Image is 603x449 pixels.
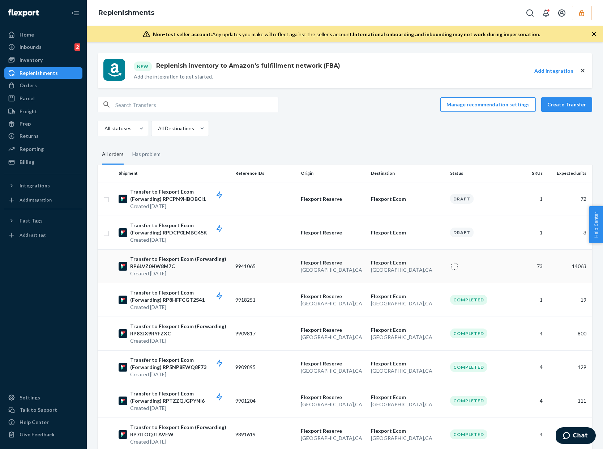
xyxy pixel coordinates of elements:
td: 9918251 [232,283,298,317]
div: Returns [20,132,39,140]
p: [GEOGRAPHIC_DATA] , CA [301,401,365,408]
p: [GEOGRAPHIC_DATA] , CA [371,266,445,274]
p: [GEOGRAPHIC_DATA] , CA [301,266,365,274]
div: Completed [450,295,487,305]
div: Orders [20,82,37,89]
p: [GEOGRAPHIC_DATA] , CA [371,401,445,408]
div: Inbounds [20,43,42,51]
div: New [134,62,152,71]
th: Destination [368,165,448,182]
a: Inventory [4,54,82,66]
button: Help Center [589,206,603,243]
div: Integrations [20,182,50,189]
p: Flexport Ecom [371,394,445,401]
p: Created [DATE] [130,438,230,445]
div: Completed [450,429,487,439]
p: Flexport Reserve [301,427,365,435]
div: 2 [74,43,80,51]
a: Parcel [4,93,82,104]
div: Completed [450,396,487,406]
th: Shipment [116,165,232,182]
div: Talk to Support [20,406,57,414]
td: 1 [513,182,545,216]
p: Flexport Ecom [371,326,445,334]
th: Origin [298,165,368,182]
p: Created [DATE] [130,203,230,210]
p: Add the integration to get started. [134,73,340,80]
th: Expected units [546,165,592,182]
a: Freight [4,106,82,117]
p: Transfer to Flexport Ecom (Forwarding) RPDCP0EMBG4SK [130,222,230,236]
p: [GEOGRAPHIC_DATA] , CA [371,300,445,307]
p: Transfer to Flexport Ecom (Forwarding) RP6LVZ0HW8M7C [130,255,230,270]
td: 3 [546,216,592,249]
a: Reporting [4,143,82,155]
div: Add Fast Tag [20,232,46,238]
td: 9909817 [232,317,298,350]
button: Fast Tags [4,215,82,226]
p: [GEOGRAPHIC_DATA] , CA [371,367,445,374]
div: All statuses [104,125,132,132]
span: International onboarding and inbounding may not work during impersonation. [353,31,540,37]
p: Flexport Reserve [301,360,365,367]
iframe: Opens a widget where you can chat to one of our agents [556,427,596,445]
p: [GEOGRAPHIC_DATA] , CA [301,435,365,442]
p: Flexport Ecom [371,259,445,266]
td: 129 [546,350,592,384]
p: Created [DATE] [130,337,230,344]
div: Any updates you make will reflect against the seller's account. [153,31,540,38]
input: All Destinations [157,125,158,132]
p: [GEOGRAPHIC_DATA] , CA [371,435,445,442]
div: All Destinations [158,125,194,132]
input: Search Transfers [115,97,278,112]
a: Create Transfer [541,97,592,112]
p: Flexport Ecom [371,229,445,236]
td: 9909895 [232,350,298,384]
td: 14063 [546,249,592,283]
p: Created [DATE] [130,371,230,378]
p: Flexport Ecom [371,293,445,300]
a: Home [4,29,82,41]
div: Give Feedback [20,431,55,438]
p: Transfer to Flexport Ecom (Forwarding) RP8HFFCGT2S41 [130,289,230,304]
div: Parcel [20,95,35,102]
p: Flexport Reserve [301,229,365,236]
p: Transfer to Flexport Ecom (Forwarding) RP7ITOQJTAVEW [130,424,230,438]
button: Add integration [534,67,573,75]
a: Add Integration [4,194,82,206]
img: Flexport logo [8,9,39,17]
ol: breadcrumbs [93,3,160,24]
p: Transfer to Flexport Ecom (Forwarding) RP83JX9RYFZXC [130,323,230,337]
div: Freight [20,108,37,115]
td: 9941065 [232,249,298,283]
p: Flexport Reserve [301,195,365,203]
button: Manage recommendation settings [440,97,536,112]
td: 19 [546,283,592,317]
a: Help Center [4,416,82,428]
td: 4 [513,317,545,350]
button: Close Navigation [68,6,82,20]
a: Returns [4,130,82,142]
button: Open account menu [555,6,569,20]
div: Inventory [20,56,43,64]
button: Integrations [4,180,82,191]
h1: Replenish inventory to Amazon's fulfillment network (FBA) [153,62,340,70]
p: [GEOGRAPHIC_DATA] , CA [301,300,365,307]
input: All statuses [104,125,104,132]
a: Replenishments [4,67,82,79]
button: Open Search Box [523,6,537,20]
p: [GEOGRAPHIC_DATA] , CA [301,334,365,341]
button: Open notifications [539,6,553,20]
div: Prep [20,120,31,127]
p: Flexport Ecom [371,427,445,435]
p: Transfer to Flexport Ecom (Forwarding) RP5NP8EWQ8F73 [130,356,230,371]
p: Flexport Ecom [371,195,445,203]
div: Draft [450,228,474,237]
a: Settings [4,392,82,403]
th: SKUs [513,165,545,182]
button: Talk to Support [4,404,82,416]
div: Settings [20,394,40,401]
p: Created [DATE] [130,304,230,311]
